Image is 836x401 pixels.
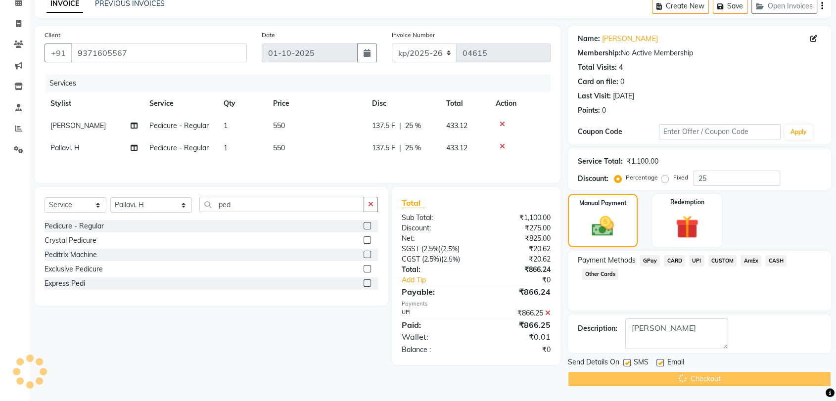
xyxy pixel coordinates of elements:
[402,255,441,264] span: CGST (2.5%)
[668,213,705,241] img: _gift.svg
[399,143,401,153] span: |
[394,213,476,223] div: Sub Total:
[446,143,467,152] span: 433.12
[394,345,476,355] div: Balance :
[578,174,608,184] div: Discount:
[262,31,275,40] label: Date
[634,357,649,369] span: SMS
[405,143,421,153] span: 25 %
[490,275,558,285] div: ₹0
[405,121,421,131] span: 25 %
[578,127,659,137] div: Coupon Code
[578,48,621,58] div: Membership:
[394,233,476,244] div: Net:
[476,244,558,254] div: ₹20.62
[45,31,60,40] label: Client
[670,198,704,207] label: Redemption
[71,44,247,62] input: Search by Name/Mobile/Email/Code
[45,221,104,231] div: Pedicure - Regular
[143,92,218,115] th: Service
[579,199,627,208] label: Manual Payment
[765,255,787,267] span: CASH
[476,223,558,233] div: ₹275.00
[45,250,97,260] div: Peditrix Machine
[490,92,551,115] th: Action
[667,357,684,369] span: Email
[476,213,558,223] div: ₹1,100.00
[366,92,440,115] th: Disc
[394,319,476,331] div: Paid:
[640,255,660,267] span: GPay
[619,62,623,73] div: 4
[664,255,685,267] span: CARD
[476,319,558,331] div: ₹866.25
[673,173,688,182] label: Fixed
[224,143,228,152] span: 1
[394,308,476,318] div: UPI
[741,255,761,267] span: AmEx
[476,286,558,298] div: ₹866.24
[50,143,80,152] span: Pallavi. H
[443,255,458,263] span: 2.5%
[476,254,558,265] div: ₹20.62
[578,77,618,87] div: Card on file:
[627,156,658,167] div: ₹1,100.00
[394,331,476,343] div: Wallet:
[45,264,103,274] div: Exclusive Pedicure
[578,91,611,101] div: Last Visit:
[372,121,395,131] span: 137.5 F
[392,31,435,40] label: Invoice Number
[402,300,551,308] div: Payments
[582,268,618,280] span: Other Cards
[45,44,72,62] button: +91
[602,105,606,116] div: 0
[394,286,476,298] div: Payable:
[50,121,106,130] span: [PERSON_NAME]
[568,357,619,369] span: Send Details On
[45,92,143,115] th: Stylist
[613,91,634,101] div: [DATE]
[785,125,813,139] button: Apply
[149,121,209,130] span: Pedicure - Regular
[476,345,558,355] div: ₹0
[578,105,600,116] div: Points:
[578,48,821,58] div: No Active Membership
[46,74,558,92] div: Services
[578,323,617,334] div: Description:
[402,244,441,253] span: SGST (2.5%)
[578,156,623,167] div: Service Total:
[394,223,476,233] div: Discount:
[659,124,781,139] input: Enter Offer / Coupon Code
[394,275,490,285] a: Add Tip
[273,121,285,130] span: 550
[578,62,617,73] div: Total Visits:
[578,34,600,44] div: Name:
[626,173,657,182] label: Percentage
[267,92,366,115] th: Price
[689,255,704,267] span: UPI
[224,121,228,130] span: 1
[394,254,476,265] div: ( )
[476,331,558,343] div: ₹0.01
[149,143,209,152] span: Pedicure - Regular
[45,235,96,246] div: Crystal Pedicure
[394,265,476,275] div: Total:
[372,143,395,153] span: 137.5 F
[476,308,558,318] div: ₹866.25
[578,255,636,266] span: Payment Methods
[476,233,558,244] div: ₹825.00
[199,197,364,212] input: Search or Scan
[476,265,558,275] div: ₹866.24
[273,143,285,152] span: 550
[440,92,490,115] th: Total
[585,214,620,239] img: _cash.svg
[443,245,458,253] span: 2.5%
[45,278,85,289] div: Express Pedi
[602,34,657,44] a: [PERSON_NAME]
[218,92,267,115] th: Qty
[399,121,401,131] span: |
[394,244,476,254] div: ( )
[446,121,467,130] span: 433.12
[708,255,737,267] span: CUSTOM
[620,77,624,87] div: 0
